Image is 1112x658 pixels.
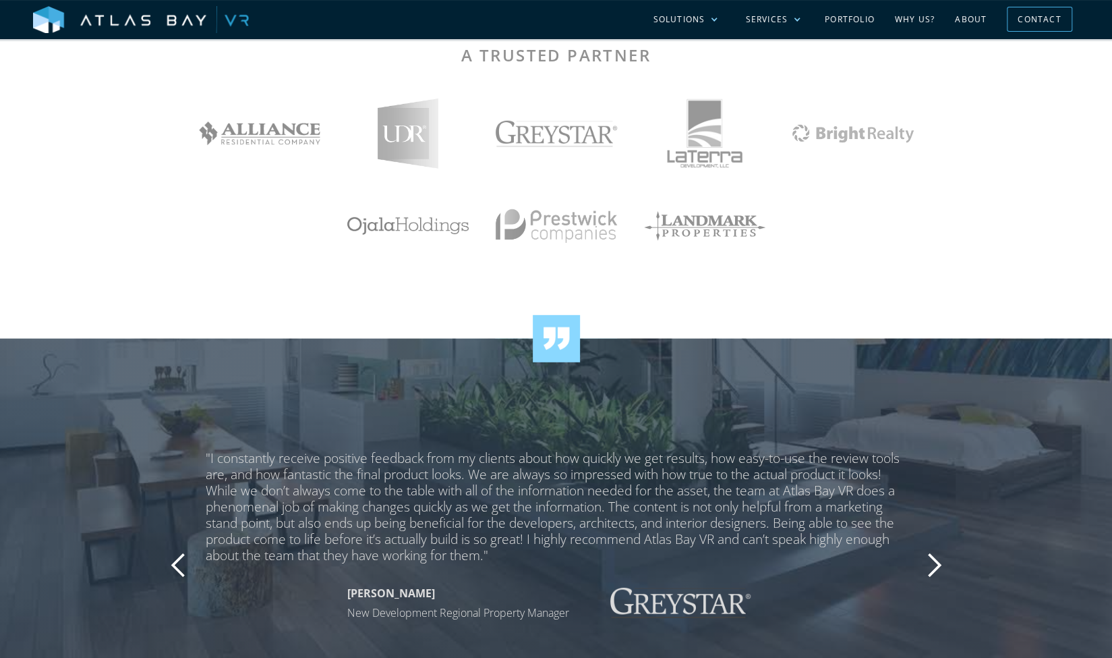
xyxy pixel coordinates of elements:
p: New Development Regional Property Manager [347,584,569,623]
img: Quote about VR from developers [542,326,570,351]
h2: A Trusted PARTNER [152,44,961,67]
div: Contact [1018,9,1061,30]
div: "I constantly receive positive feedback from my clients about how quickly we get results, how eas... [206,450,907,564]
div: Solutions [653,13,705,26]
div: 1 of 2 [206,450,907,623]
strong: [PERSON_NAME] [347,586,435,601]
a: Contact [1007,7,1072,32]
div: Services [745,13,788,26]
img: Atlas Bay VR Logo [33,6,249,34]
